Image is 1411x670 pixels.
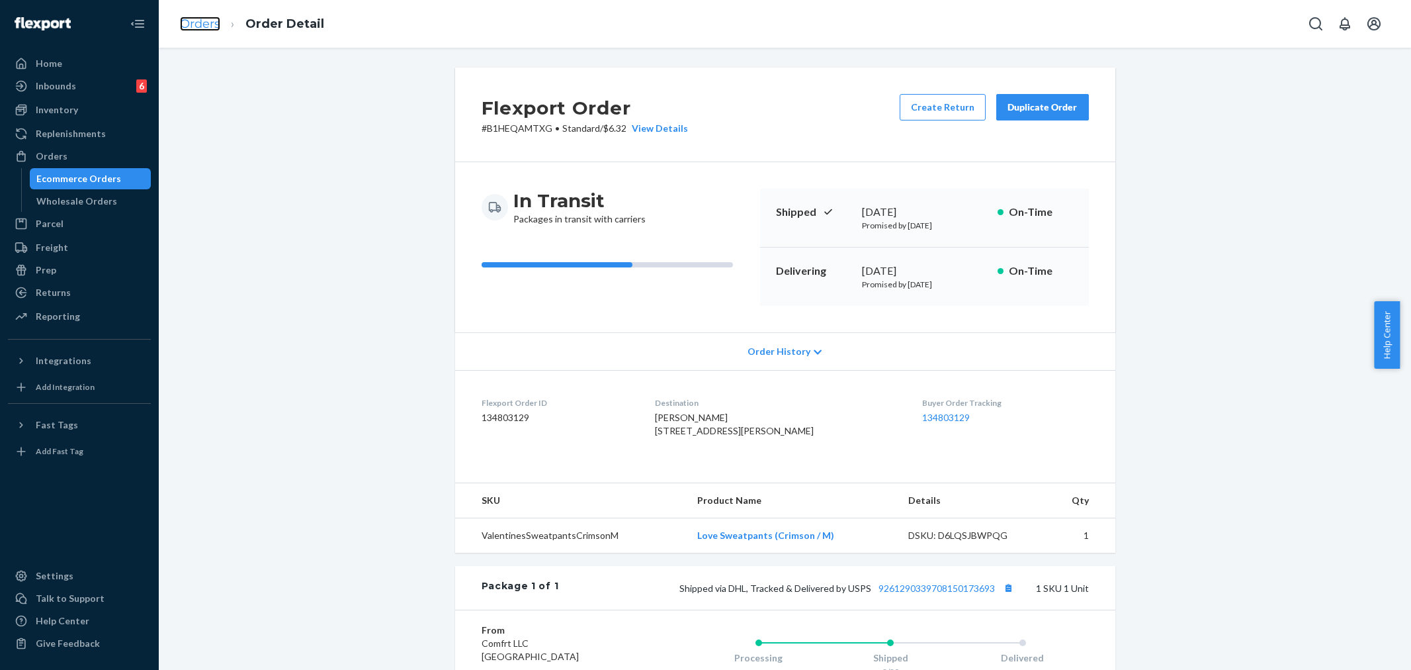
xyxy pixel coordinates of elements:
[482,94,688,122] h2: Flexport Order
[922,412,970,423] a: 134803129
[555,122,560,134] span: •
[36,241,68,254] div: Freight
[908,529,1033,542] div: DSKU: D6LQSJBWPQG
[36,418,78,432] div: Fast Tags
[136,79,147,93] div: 6
[1000,579,1017,597] button: Copy tracking number
[482,638,579,662] span: Comfrt LLC [GEOGRAPHIC_DATA]
[36,150,67,163] div: Orders
[776,263,851,279] p: Delivering
[878,583,995,594] a: 9261290339708150173693
[36,172,121,185] div: Ecommerce Orders
[15,17,71,30] img: Flexport logo
[8,99,151,120] a: Inventory
[8,588,151,609] a: Talk to Support
[1332,11,1358,37] button: Open notifications
[36,57,62,70] div: Home
[862,279,987,290] p: Promised by [DATE]
[1009,205,1073,220] p: On-Time
[693,651,825,665] div: Processing
[687,483,898,518] th: Product Name
[862,220,987,231] p: Promised by [DATE]
[558,579,1088,597] div: 1 SKU 1 Unit
[655,397,901,408] dt: Destination
[36,195,117,208] div: Wholesale Orders
[36,103,78,117] div: Inventory
[626,122,688,135] button: View Details
[8,282,151,303] a: Returns
[8,377,151,398] a: Add Integration
[482,397,634,408] dt: Flexport Order ID
[36,446,83,457] div: Add Fast Tag
[513,189,646,226] div: Packages in transit with carriers
[748,345,810,358] span: Order History
[8,414,151,436] button: Fast Tags
[957,651,1089,665] div: Delivered
[8,260,151,281] a: Prep
[697,530,834,541] a: Love Sweatpants (Crimson / M)
[36,127,106,140] div: Replenishments
[824,651,957,665] div: Shipped
[513,189,646,213] h3: In Transit
[8,53,151,74] a: Home
[36,310,80,323] div: Reporting
[996,94,1089,120] button: Duplicate Order
[36,637,100,650] div: Give Feedback
[169,5,335,44] ol: breadcrumbs
[36,354,91,367] div: Integrations
[482,579,559,597] div: Package 1 of 1
[36,286,71,299] div: Returns
[862,205,987,220] div: [DATE]
[8,350,151,371] button: Integrations
[562,122,600,134] span: Standard
[482,624,640,637] dt: From
[36,263,56,277] div: Prep
[36,79,76,93] div: Inbounds
[679,583,1017,594] span: Shipped via DHL, Tracked & Delivered by USPS
[8,633,151,654] button: Give Feedback
[245,17,324,31] a: Order Detail
[482,411,634,424] dd: 134803129
[8,610,151,632] a: Help Center
[8,146,151,167] a: Orders
[36,381,95,393] div: Add Integration
[124,11,151,37] button: Close Navigation
[180,17,220,31] a: Orders
[36,614,89,628] div: Help Center
[8,213,151,234] a: Parcel
[1007,101,1078,114] div: Duplicate Order
[1043,518,1115,553] td: 1
[30,191,151,212] a: Wholesale Orders
[8,441,151,462] a: Add Fast Tag
[36,592,105,605] div: Talk to Support
[8,306,151,327] a: Reporting
[482,122,688,135] p: # B1HEQAMTXG / $6.32
[898,483,1043,518] th: Details
[8,75,151,97] a: Inbounds6
[455,483,687,518] th: SKU
[1374,301,1400,369] button: Help Center
[1009,263,1073,279] p: On-Time
[1361,11,1387,37] button: Open account menu
[455,518,687,553] td: ValentinesSweatpantsCrimsonM
[862,263,987,279] div: [DATE]
[776,205,851,220] p: Shipped
[36,569,73,583] div: Settings
[900,94,986,120] button: Create Return
[8,237,151,258] a: Freight
[655,412,814,436] span: [PERSON_NAME] [STREET_ADDRESS][PERSON_NAME]
[1303,11,1329,37] button: Open Search Box
[922,397,1089,408] dt: Buyer Order Tracking
[36,217,64,230] div: Parcel
[8,123,151,144] a: Replenishments
[30,168,151,189] a: Ecommerce Orders
[8,565,151,587] a: Settings
[1043,483,1115,518] th: Qty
